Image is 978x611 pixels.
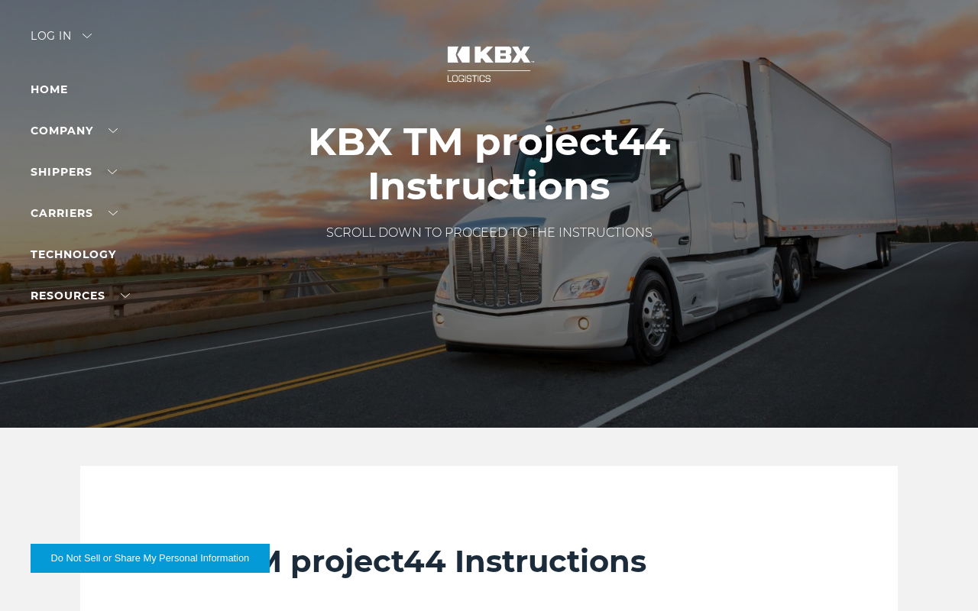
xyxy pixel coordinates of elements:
[31,31,92,53] div: Log in
[31,165,117,179] a: SHIPPERS
[31,206,118,220] a: Carriers
[31,247,116,261] a: Technology
[31,289,130,302] a: RESOURCES
[902,538,978,611] iframe: Chat Widget
[224,224,755,242] p: SCROLL DOWN TO PROCEED TO THE INSTRUCTIONS
[224,120,755,209] h1: KBX TM project44 Instructions
[31,544,270,573] button: Do Not Sell or Share My Personal Information
[31,82,68,96] a: Home
[432,31,546,98] img: kbx logo
[157,542,821,580] h2: KBX TM project44 Instructions
[31,124,118,137] a: Company
[83,34,92,38] img: arrow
